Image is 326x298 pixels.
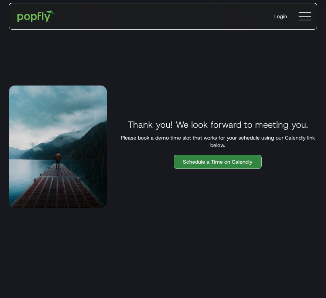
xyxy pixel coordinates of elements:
[274,13,287,20] div: Login
[107,112,323,176] div: Demo Form - Main Conversion success
[174,155,262,169] a: Schedule a Time on Calendly
[12,5,60,27] a: home
[268,7,293,26] a: Login
[116,119,320,130] h3: Thank you! We look forward to meeting you.
[116,134,320,149] div: Please book a demo time slot that works for your schedule using our Calendly link below.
